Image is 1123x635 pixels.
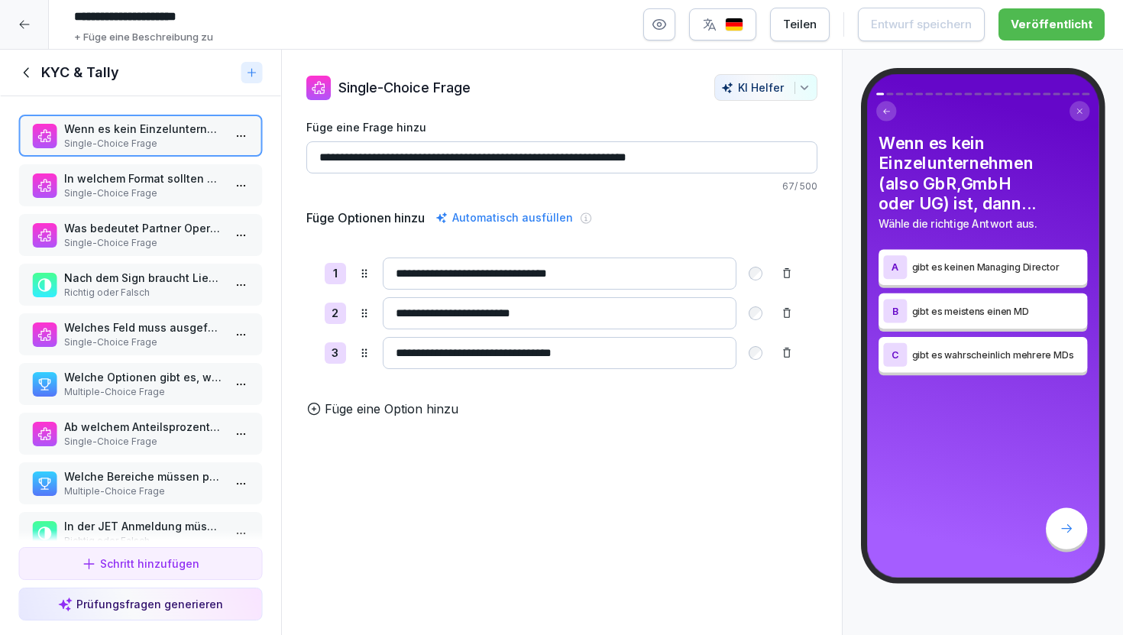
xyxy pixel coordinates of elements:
[911,304,1083,319] p: gibt es meistens einen MD
[721,81,811,94] div: KI Helfer
[998,8,1105,40] button: Veröffentlicht
[64,484,223,498] p: Multiple-Choice Frage
[18,264,263,306] div: Nach dem Sign braucht Lieferando laut SLA 10 Tage, aber kann auch schneller, zB in 4 Tagen gehenR...
[64,335,223,349] p: Single-Choice Frage
[338,77,471,98] p: Single-Choice Frage
[18,512,263,554] div: In der JET Anmeldung müssen alle Gesellschafter unterschreiben und aufgeführt werden.Richtig oder...
[332,345,338,362] p: 3
[879,215,1087,232] p: Wähle die richtige Antwort aus.
[306,180,817,193] p: 67 / 500
[18,214,263,256] div: Was bedeutet Partner Operation Ready?Single-Choice Frage
[892,306,898,316] p: B
[892,349,898,360] p: C
[64,286,223,300] p: Richtig oder Falsch
[18,413,263,455] div: Ab welchem Anteilsprozentsatz ist ein UBO erforderlich?Single-Choice Frage
[306,209,425,227] h5: Füge Optionen hinzu
[64,170,223,186] p: In welchem Format sollten Öffnungszeiten eingetragen werden?
[64,369,223,385] p: Welche Optionen gibt es, wenn der Partner Equipment benötigt?
[64,385,223,399] p: Multiple-Choice Frage
[783,16,817,33] div: Teilen
[911,260,1083,274] p: gibt es keinen Managing Director
[18,313,263,355] div: Welches Feld muss ausgefüllt sein (in Hubspot), damit der Partner ausgezahlt wird?Single-Choice F...
[64,270,223,286] p: Nach dem Sign braucht Lieferando laut SLA 10 Tage, aber kann auch schneller, zB in 4 Tagen gehen
[911,348,1083,362] p: gibt es wahrscheinlich mehrere MDs
[64,319,223,335] p: Welches Feld muss ausgefüllt sein (in Hubspot), damit der Partner ausgezahlt wird?
[18,363,263,405] div: Welche Optionen gibt es, wenn der Partner Equipment benötigt?Multiple-Choice Frage
[18,588,263,620] button: Prüfungsfragen generieren
[64,236,223,250] p: Single-Choice Frage
[64,468,223,484] p: Welche Bereiche müssen per Video/Foto dokumentiert werden?
[58,596,223,612] div: Prüfungsfragen generieren
[64,435,223,449] p: Single-Choice Frage
[714,74,817,101] button: KI Helfer
[64,121,223,137] p: Wenn es kein Einzelunternehmen (also GbR,GmbH oder UG) ist, dann...
[325,400,458,418] p: Füge eine Option hinzu
[18,115,263,157] div: Wenn es kein Einzelunternehmen (also GbR,GmbH oder UG) ist, dann...Single-Choice Frage
[64,419,223,435] p: Ab welchem Anteilsprozentsatz ist ein UBO erforderlich?
[858,8,985,41] button: Entwurf speichern
[871,16,972,33] div: Entwurf speichern
[333,265,338,283] p: 1
[18,462,263,504] div: Welche Bereiche müssen per Video/Foto dokumentiert werden?Multiple-Choice Frage
[1011,16,1092,33] div: Veröffentlicht
[725,18,743,32] img: de.svg
[64,518,223,534] p: In der JET Anmeldung müssen alle Gesellschafter unterschreiben und aufgeführt werden.
[18,164,263,206] div: In welchem Format sollten Öffnungszeiten eingetragen werden?Single-Choice Frage
[74,30,213,45] p: + Füge eine Beschreibung zu
[879,133,1087,213] h4: Wenn es kein Einzelunternehmen (also GbR,GmbH oder UG) ist, dann...
[332,305,338,322] p: 2
[41,63,119,82] h1: KYC & Tally
[892,262,898,273] p: A
[82,556,199,572] div: Schritt hinzufügen
[306,119,817,135] label: Füge eine Frage hinzu
[64,220,223,236] p: Was bedeutet Partner Operation Ready?
[432,209,576,227] div: Automatisch ausfüllen
[64,186,223,200] p: Single-Choice Frage
[64,137,223,151] p: Single-Choice Frage
[18,547,263,580] button: Schritt hinzufügen
[770,8,830,41] button: Teilen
